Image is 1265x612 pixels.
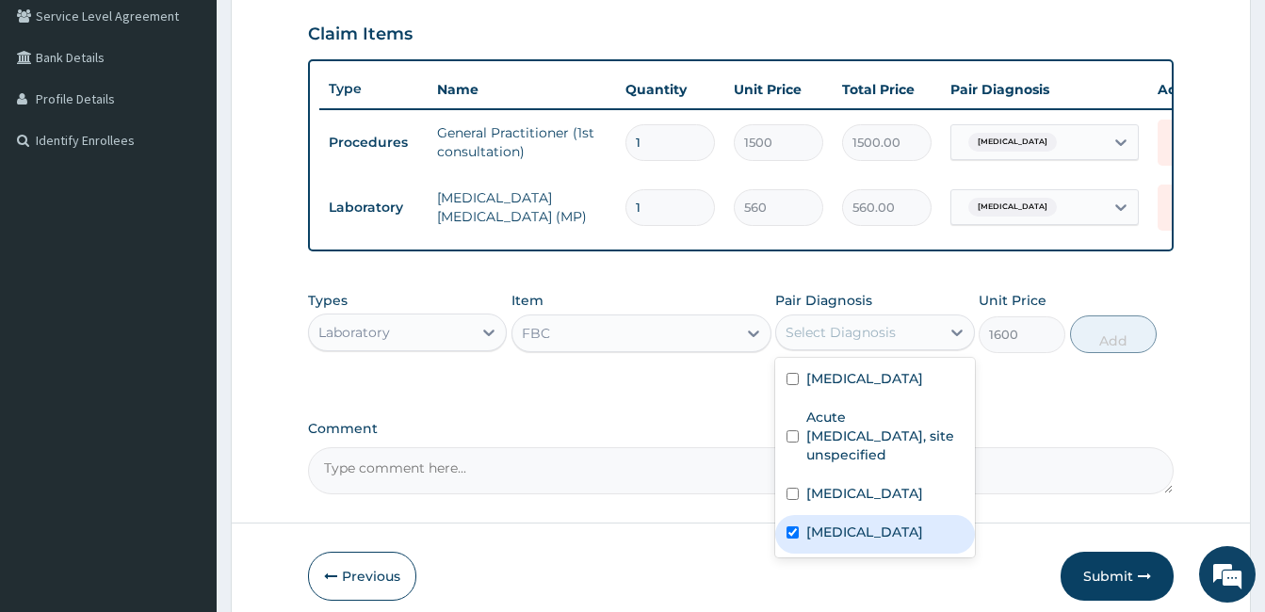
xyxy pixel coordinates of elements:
label: [MEDICAL_DATA] [806,369,923,388]
td: Laboratory [319,190,428,225]
td: [MEDICAL_DATA] [MEDICAL_DATA] (MP) [428,179,616,235]
button: Add [1070,315,1157,353]
span: [MEDICAL_DATA] [968,198,1057,217]
td: General Practitioner (1st consultation) [428,114,616,170]
label: [MEDICAL_DATA] [806,484,923,503]
th: Unit Price [724,71,833,108]
label: Unit Price [979,291,1046,310]
label: Comment [308,421,1174,437]
button: Submit [1061,552,1174,601]
img: d_794563401_company_1708531726252_794563401 [35,94,76,141]
label: Item [511,291,543,310]
span: [MEDICAL_DATA] [968,133,1057,152]
div: FBC [522,324,550,343]
div: Minimize live chat window [309,9,354,55]
div: Laboratory [318,323,390,342]
th: Actions [1148,71,1242,108]
div: Chat with us now [98,105,316,130]
th: Name [428,71,616,108]
textarea: Type your message and hit 'Enter' [9,411,359,476]
td: Procedures [319,125,428,160]
th: Quantity [616,71,724,108]
label: [MEDICAL_DATA] [806,523,923,541]
button: Previous [308,552,416,601]
th: Pair Diagnosis [941,71,1148,108]
span: We're online! [109,185,260,376]
th: Type [319,72,428,106]
div: Select Diagnosis [786,323,896,342]
label: Types [308,293,348,309]
label: Pair Diagnosis [775,291,872,310]
th: Total Price [833,71,941,108]
h3: Claim Items [308,24,413,45]
label: Acute [MEDICAL_DATA], site unspecified [806,408,963,464]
